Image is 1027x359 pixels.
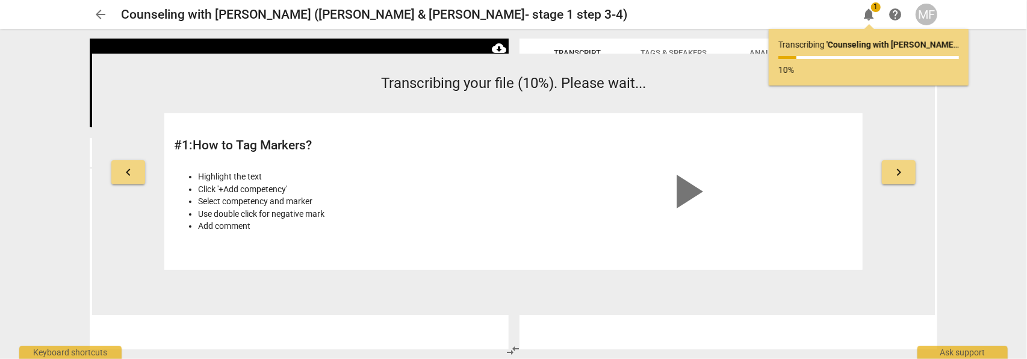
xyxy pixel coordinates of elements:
div: Keyboard shortcuts [19,346,122,359]
p: 10% [778,64,959,76]
li: Highlight the text [198,170,507,183]
span: arrow_back [93,7,108,22]
span: keyboard_arrow_left [121,165,135,179]
span: notifications [861,7,876,22]
span: cloud_download [492,41,506,55]
span: compare_arrows [506,343,521,358]
div: Ask support [917,346,1008,359]
span: Analytics [749,48,790,57]
h2: # 1 : How to Tag Markers? [174,138,507,153]
a: Help [884,4,906,25]
span: 1 [871,2,881,12]
li: Select competency and marker [198,195,507,208]
span: Tags & Speakers [641,48,707,57]
span: help [888,7,902,22]
h2: Counseling with [PERSON_NAME] ([PERSON_NAME] & [PERSON_NAME]- stage 1 step 3-4) [121,7,627,22]
span: Transcribing your file (10%). Please wait... [381,75,646,92]
span: Transcript [554,48,601,57]
span: play_arrow [658,163,716,220]
li: Click '+Add competency' [198,183,507,196]
span: keyboard_arrow_right [892,165,906,179]
p: Transcribing ... [778,39,959,51]
button: MF [916,4,937,25]
button: Notifications [858,4,880,25]
li: Use double click for negative mark [198,208,507,220]
li: Add comment [198,220,507,233]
